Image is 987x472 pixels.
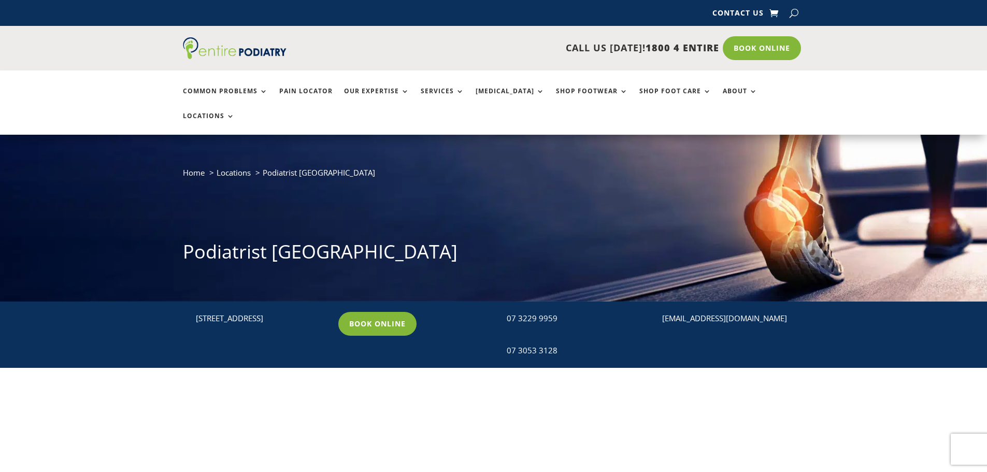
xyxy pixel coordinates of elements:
[183,112,235,135] a: Locations
[326,41,719,55] p: CALL US [DATE]!
[279,88,333,110] a: Pain Locator
[183,88,268,110] a: Common Problems
[183,51,287,61] a: Entire Podiatry
[723,36,801,60] a: Book Online
[639,88,711,110] a: Shop Foot Care
[712,9,764,21] a: Contact Us
[263,167,375,178] span: Podiatrist [GEOGRAPHIC_DATA]
[183,239,805,270] h1: Podiatrist [GEOGRAPHIC_DATA]
[662,313,787,323] a: [EMAIL_ADDRESS][DOMAIN_NAME]
[196,312,329,325] p: [STREET_ADDRESS]
[507,344,640,357] div: 07 3053 3128
[183,37,287,59] img: logo (1)
[507,312,640,325] div: 07 3229 9959
[183,166,805,187] nav: breadcrumb
[476,88,545,110] a: [MEDICAL_DATA]
[217,167,251,178] a: Locations
[183,167,205,178] a: Home
[338,312,417,336] a: Book Online
[723,88,757,110] a: About
[344,88,409,110] a: Our Expertise
[556,88,628,110] a: Shop Footwear
[421,88,464,110] a: Services
[646,41,719,54] span: 1800 4 ENTIRE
